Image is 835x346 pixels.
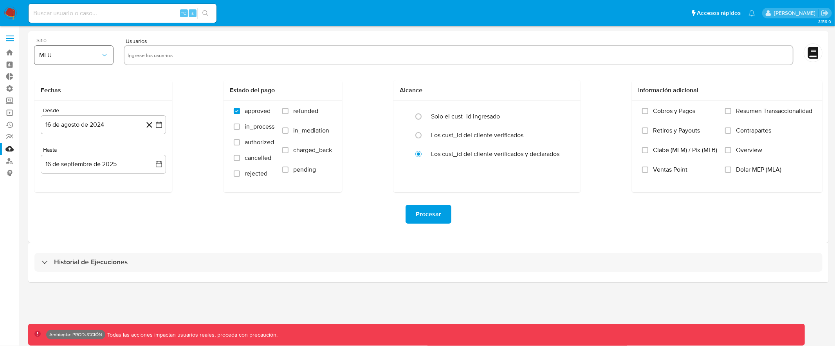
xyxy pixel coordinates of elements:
a: Salir [821,9,829,17]
input: Buscar usuario o caso... [29,8,216,18]
p: Todas las acciones impactan usuarios reales, proceda con precaución. [105,331,278,339]
button: search-icon [197,8,213,19]
span: s [191,9,194,17]
p: Ambiente: PRODUCCIÓN [49,333,102,336]
span: ⌥ [181,9,187,17]
p: diego.assum@mercadolibre.com [774,9,818,17]
a: Notificaciones [748,10,755,16]
span: Accesos rápidos [697,9,741,17]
